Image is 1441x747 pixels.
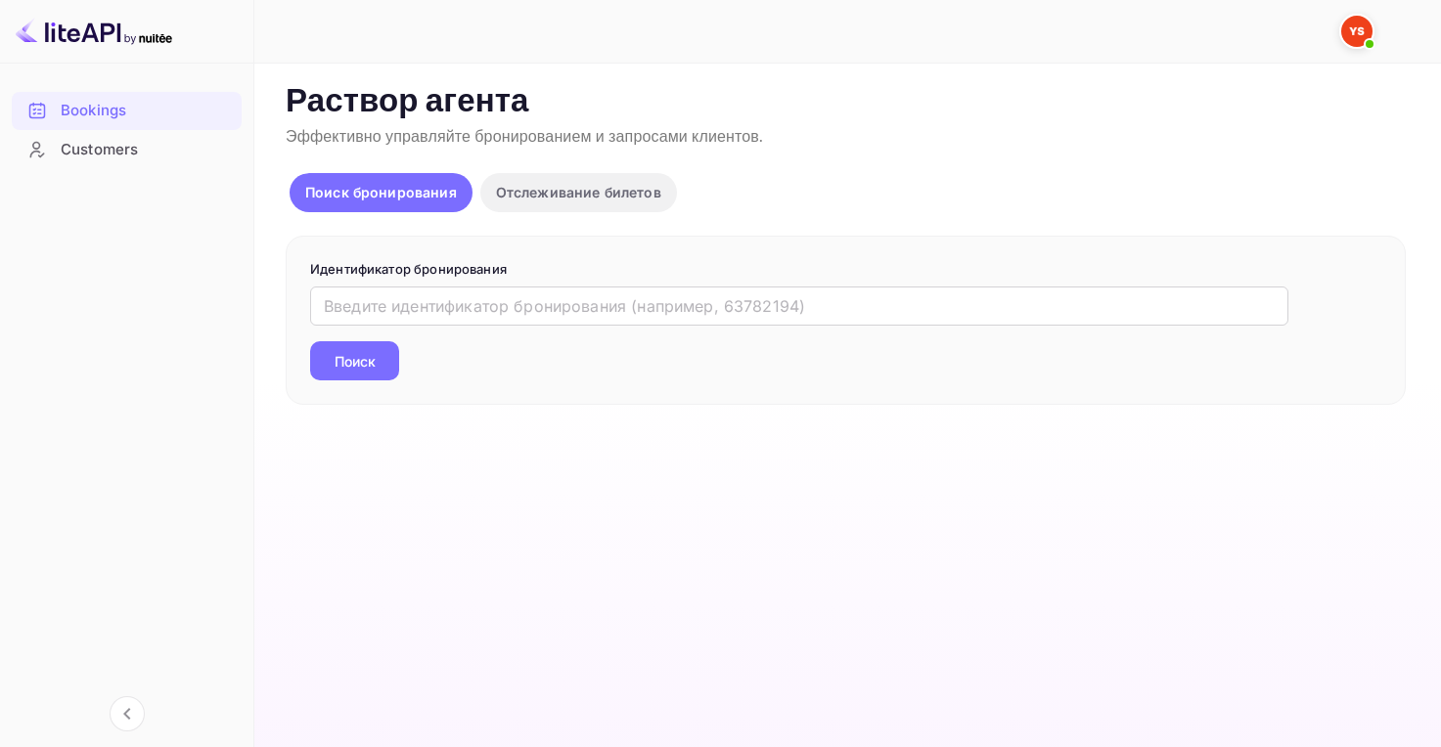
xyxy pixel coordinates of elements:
[286,81,529,123] ya-tr-span: Раствор агента
[110,696,145,731] button: Свернуть навигацию
[310,341,399,380] button: Поиск
[61,139,232,161] div: Customers
[61,100,232,122] div: Bookings
[305,184,457,200] ya-tr-span: Поиск бронирования
[286,127,763,148] ya-tr-span: Эффективно управляйте бронированием и запросами клиентов.
[12,131,242,167] a: Customers
[1341,16,1373,47] img: Служба Поддержки Яндекса
[12,131,242,169] div: Customers
[12,92,242,128] a: Bookings
[310,261,507,277] ya-tr-span: Идентификатор бронирования
[12,92,242,130] div: Bookings
[335,351,376,372] ya-tr-span: Поиск
[496,184,661,200] ya-tr-span: Отслеживание билетов
[310,286,1288,326] input: Введите идентификатор бронирования (например, 63782194)
[16,16,172,47] img: Логотип LiteAPI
